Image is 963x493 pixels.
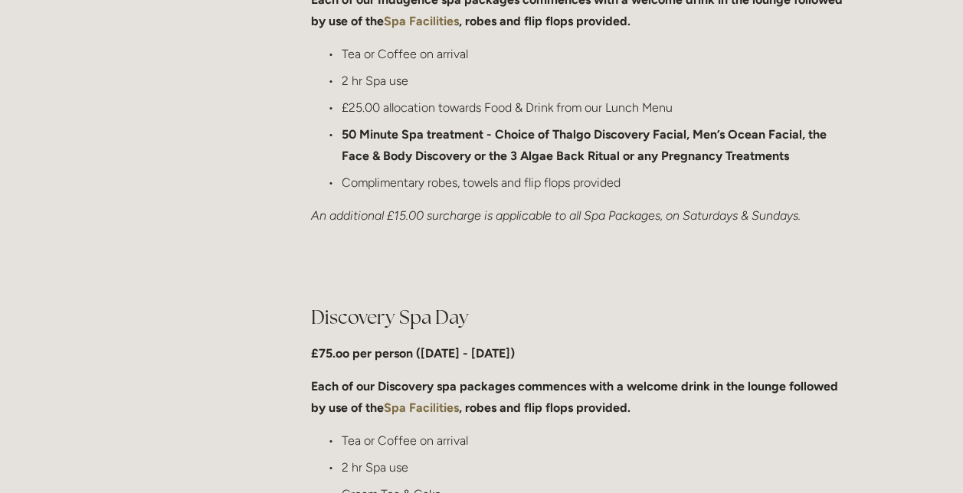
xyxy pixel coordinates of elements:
[342,172,848,193] p: Complimentary robes, towels and flip flops provided
[311,346,515,361] strong: £75.oo per person ([DATE] - [DATE])
[311,208,801,223] em: An additional £15.00 surcharge is applicable to all Spa Packages, on Saturdays & Sundays.
[342,457,848,478] p: 2 hr Spa use
[342,97,848,118] p: £25.00 allocation towards Food & Drink from our Lunch Menu
[311,379,841,414] strong: Each of our Discovery spa packages commences with a welcome drink in the lounge followed by use o...
[311,304,848,331] h2: Discovery Spa Day
[384,14,459,28] a: Spa Facilities
[459,14,631,28] strong: , robes and flip flops provided.
[342,127,830,162] strong: 50 Minute Spa treatment - Choice of Thalgo Discovery Facial, Men’s Ocean Facial, the Face & Body ...
[459,400,631,415] strong: , robes and flip flops provided.
[384,400,459,415] a: Spa Facilities
[342,430,848,451] p: Tea or Coffee on arrival
[342,70,848,91] p: 2 hr Spa use
[342,44,848,64] p: Tea or Coffee on arrival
